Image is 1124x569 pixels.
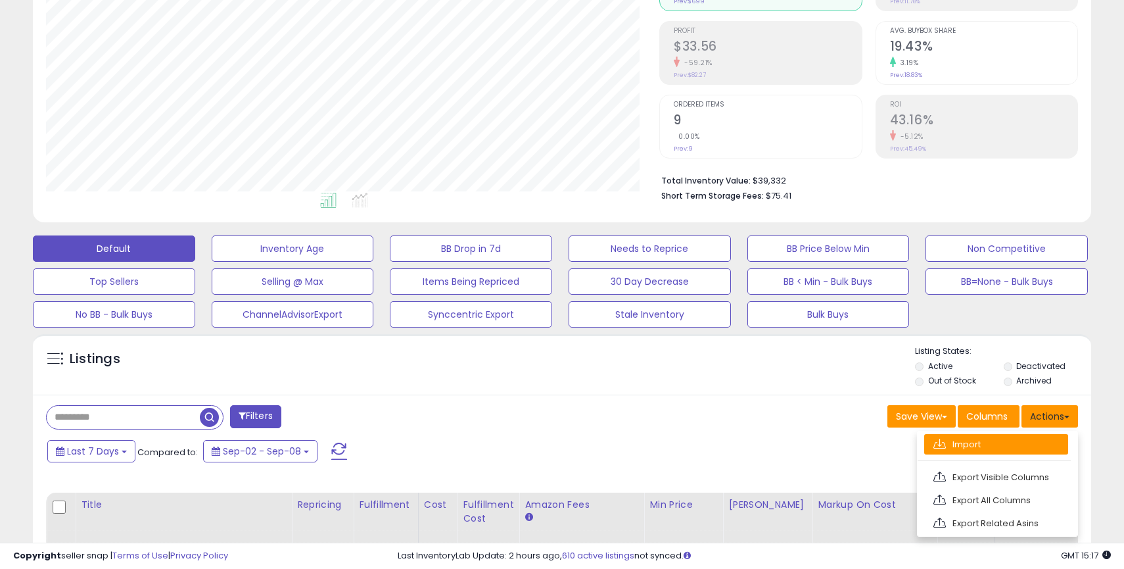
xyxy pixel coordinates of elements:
[33,301,195,328] button: No BB - Bulk Buys
[1061,549,1111,562] span: 2025-09-16 15:17 GMT
[674,145,693,153] small: Prev: 9
[562,549,634,562] a: 610 active listings
[569,268,731,295] button: 30 Day Decrease
[812,493,937,545] th: The percentage added to the cost of goods (COGS) that forms the calculator for Min & Max prices.
[112,549,168,562] a: Terms of Use
[674,28,861,35] span: Profit
[67,445,119,458] span: Last 7 Days
[728,498,807,512] div: [PERSON_NAME]
[47,440,135,462] button: Last 7 Days
[674,101,861,109] span: Ordered Items
[890,39,1077,57] h2: 19.43%
[890,145,926,153] small: Prev: 45.49%
[297,498,348,512] div: Repricing
[925,235,1088,262] button: Non Competitive
[890,71,922,79] small: Prev: 18.83%
[463,498,513,526] div: Fulfillment Cost
[747,268,910,295] button: BB < Min - Bulk Buys
[747,301,910,328] button: Bulk Buys
[81,498,286,512] div: Title
[212,268,374,295] button: Selling @ Max
[33,268,195,295] button: Top Sellers
[890,101,1077,109] span: ROI
[958,405,1019,428] button: Columns
[928,375,976,386] label: Out of Stock
[890,28,1077,35] span: Avg. Buybox Share
[674,39,861,57] h2: $33.56
[212,235,374,262] button: Inventory Age
[424,498,452,512] div: Cost
[525,498,638,512] div: Amazon Fees
[661,175,751,186] b: Total Inventory Value:
[13,550,228,562] div: seller snap | |
[915,345,1090,358] p: Listing States:
[390,301,552,328] button: Synccentric Export
[649,498,717,512] div: Min Price
[896,132,924,141] small: -5.12%
[818,498,931,512] div: Markup on Cost
[13,549,61,562] strong: Copyright
[680,58,713,68] small: -59.21%
[674,71,706,79] small: Prev: $82.27
[1016,375,1052,386] label: Archived
[1021,405,1078,428] button: Actions
[924,434,1068,455] a: Import
[924,490,1068,510] a: Export All Columns
[674,112,861,130] h2: 9
[928,360,952,372] label: Active
[33,235,195,262] button: Default
[398,550,1112,562] div: Last InventoryLab Update: 2 hours ago, not synced.
[925,268,1088,295] button: BB=None - Bulk Buys
[966,410,1008,423] span: Columns
[359,498,412,512] div: Fulfillment
[766,189,791,202] span: $75.41
[661,190,764,201] b: Short Term Storage Fees:
[223,445,301,458] span: Sep-02 - Sep-08
[230,405,281,428] button: Filters
[170,549,228,562] a: Privacy Policy
[390,268,552,295] button: Items Being Repriced
[747,235,910,262] button: BB Price Below Min
[203,440,317,462] button: Sep-02 - Sep-08
[890,112,1077,130] h2: 43.16%
[569,301,731,328] button: Stale Inventory
[674,132,700,141] small: 0.00%
[924,513,1068,533] a: Export Related Asins
[70,350,120,368] h5: Listings
[212,301,374,328] button: ChannelAdvisorExport
[924,467,1068,487] a: Export Visible Columns
[569,235,731,262] button: Needs to Reprice
[390,235,552,262] button: BB Drop in 7d
[525,512,532,524] small: Amazon Fees.
[137,446,198,458] span: Compared to:
[887,405,956,428] button: Save View
[896,58,919,68] small: 3.19%
[661,172,1068,187] li: $39,332
[1016,360,1065,372] label: Deactivated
